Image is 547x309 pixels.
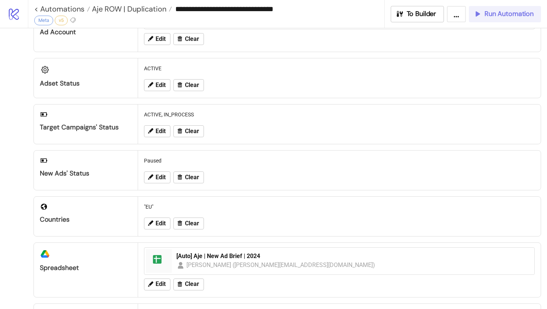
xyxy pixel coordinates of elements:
[185,128,199,135] span: Clear
[173,279,204,290] button: Clear
[156,36,166,42] span: Edit
[186,260,375,270] div: [PERSON_NAME] ([PERSON_NAME][EMAIL_ADDRESS][DOMAIN_NAME])
[144,33,170,45] button: Edit
[156,174,166,181] span: Edit
[185,220,199,227] span: Clear
[141,61,538,75] div: ACTIVE
[40,28,132,36] div: Ad Account
[173,171,204,183] button: Clear
[90,5,172,13] a: Aje ROW | Duplication
[447,6,466,22] button: ...
[34,16,53,25] div: Meta
[144,279,170,290] button: Edit
[185,281,199,287] span: Clear
[156,82,166,88] span: Edit
[40,215,132,224] div: Countries
[484,10,534,18] span: Run Automation
[40,123,132,132] div: Target Campaigns' Status
[173,218,204,229] button: Clear
[156,220,166,227] span: Edit
[156,128,166,135] span: Edit
[469,6,541,22] button: Run Automation
[407,10,436,18] span: To Builder
[141,154,538,168] div: Paused
[176,252,530,260] div: [Auto] Aje | New Ad Brief | 2024
[173,79,204,91] button: Clear
[141,107,538,122] div: ACTIVE, IN_PROCESS
[391,6,444,22] button: To Builder
[173,33,204,45] button: Clear
[90,4,166,14] span: Aje ROW | Duplication
[144,79,170,91] button: Edit
[185,174,199,181] span: Clear
[40,79,132,88] div: Adset Status
[141,200,538,214] div: "EU"
[173,125,204,137] button: Clear
[185,36,199,42] span: Clear
[144,218,170,229] button: Edit
[156,281,166,287] span: Edit
[40,169,132,178] div: New Ads' Status
[34,5,90,13] a: < Automations
[40,264,132,272] div: Spreadsheet
[55,16,68,25] div: v5
[144,171,170,183] button: Edit
[185,82,199,88] span: Clear
[144,125,170,137] button: Edit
